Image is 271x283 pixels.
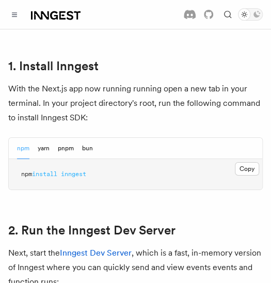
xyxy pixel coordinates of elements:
[21,170,32,178] span: npm
[82,138,93,159] button: bun
[8,82,263,125] p: With the Next.js app now running running open a new tab in your terminal. In your project directo...
[58,138,74,159] button: pnpm
[38,138,50,159] button: yarn
[8,59,99,73] a: 1. Install Inngest
[17,138,29,159] button: npm
[221,8,234,21] button: Find something...
[32,170,57,178] span: install
[8,223,176,238] a: 2. Run the Inngest Dev Server
[235,162,259,176] button: Copy
[61,170,86,178] span: inngest
[8,8,21,21] button: Toggle navigation
[238,8,263,21] button: Toggle dark mode
[60,248,132,258] a: Inngest Dev Server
